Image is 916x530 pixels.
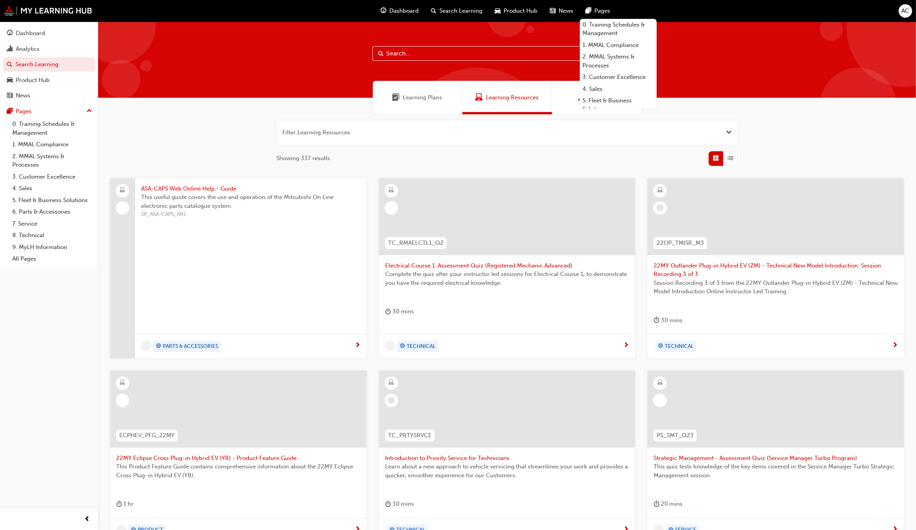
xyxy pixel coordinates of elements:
[379,178,636,358] a: TC_RMAELCTL1_QZElectrical Course 1: Assessment Quiz (Registered Mechanic Advanced)Complete the qu...
[9,218,95,230] a: 7. Service
[654,499,659,509] span: duration-icon
[580,71,657,83] a: 3. Customer Excellence
[141,193,360,210] span: This useful guide covers the use and operation of the Mitsubishi On Line electronic parts catalog...
[544,3,580,19] a: news-iconNews
[390,7,419,15] span: Dashboard
[378,49,384,58] span: Search
[902,7,909,15] span: AC
[654,316,659,325] span: duration-icon
[665,342,694,351] span: TECHNICAL
[85,515,90,524] span: prev-icon
[475,93,483,102] span: Learning Resources
[9,241,95,253] a: 9. MyLH Information
[580,3,617,19] a: pages-iconPages
[654,454,898,463] span: Strategic Management - Assessment Quiz (Service Manager Turbo Program)
[16,45,40,54] div: Analytics
[372,46,642,61] input: Search...
[7,108,13,115] span: pages-icon
[403,93,442,102] span: Learning Plans
[9,229,95,241] a: 8. Technical
[7,77,13,84] span: car-icon
[276,154,330,163] span: Showing 337 results
[385,307,414,316] div: 30 mins
[3,26,95,40] a: Dashboard
[3,42,95,56] a: Analytics
[654,462,898,480] span: This quiz tests knowledge of the key items covered in the Service Manager Turbo Strategic Managem...
[385,307,391,316] span: duration-icon
[388,431,432,440] span: TC_PRTYSRVCE
[156,341,161,351] span: target-icon
[385,499,414,509] div: 30 mins
[16,76,50,85] div: Product Hub
[425,3,489,19] a: search-iconSearch Learning
[486,93,539,102] span: Learning Resources
[7,61,12,68] span: search-icon
[713,154,719,163] span: Grid
[116,462,360,480] span: This Product Feature Guide contains comprehensive information about the 22MY Eclipse Cross Plug-i...
[4,6,92,16] img: mmal
[580,39,657,51] a: 1. MMAL Compliance
[389,378,394,388] span: learningResourceType_ELEARNING-icon
[385,499,391,509] span: duration-icon
[392,93,400,102] span: Learning Plans
[141,184,360,193] span: ASA-CAPS Web Online Help - Guide
[657,186,663,196] span: learningResourceType_ELEARNING-icon
[580,51,657,71] a: 2. MMAL Systems & Processes
[580,19,657,39] a: 0. Training Schedules & Management
[119,431,175,440] span: ECPHEV_PFG_22MY
[647,178,904,358] a: 22OP_TMISR_M322MY Outlander Plug-in Hybrid EV (ZM) - Technical New Model Introduction: Session Re...
[654,316,682,325] div: 30 mins
[9,182,95,194] a: 4. Sales
[373,81,462,114] a: Learning PlansLearning Plans
[87,106,92,116] span: up-icon
[16,91,30,100] div: News
[3,104,95,119] button: Pages
[141,210,360,219] span: SP_ASA-CAPS_AR1
[899,4,912,18] button: AC
[163,342,218,351] span: PARTS & ACCESSORIES
[440,7,483,15] span: Search Learning
[389,186,394,196] span: learningResourceType_ELEARNING-icon
[550,6,556,16] span: news-icon
[657,378,663,388] span: learningResourceType_ELEARNING-icon
[120,378,125,388] span: learningResourceType_ELEARNING-icon
[385,261,629,270] span: Electrical Course 1: Assessment Quiz (Registered Mechanic Advanced)
[495,6,501,16] span: car-icon
[16,29,45,38] div: Dashboard
[9,171,95,183] a: 3. Customer Excellence
[552,81,642,114] a: SessionsSessions
[892,342,898,349] span: next-icon
[110,178,367,358] a: ASA-CAPS Web Online Help - GuideThis useful guide covers the use and operation of the Mitsubishi ...
[504,7,538,15] span: Product Hub
[16,107,32,116] div: Pages
[657,204,664,211] span: learningRecordVerb_NONE-icon
[116,454,360,463] span: 22MY Eclipse Cross Plug-in Hybrid EV (YB) - Product Feature Guide
[586,6,592,16] span: pages-icon
[462,81,552,114] a: Learning ResourcesLearning Resources
[3,25,95,104] button: DashboardAnalyticsSearch LearningProduct HubNews
[407,342,435,351] span: TECHNICAL
[3,73,95,87] a: Product Hub
[7,46,13,53] span: chart-icon
[9,206,95,218] a: 6. Parts & Accessories
[489,3,544,19] a: car-iconProduct Hub
[580,95,657,115] a: 5. Fleet & Business Solutions
[9,139,95,150] a: 1. MMAL Compliance
[559,7,574,15] span: News
[658,341,663,351] span: target-icon
[9,253,95,265] a: All Pages
[726,128,732,137] button: Open the filter
[654,499,682,509] div: 20 mins
[654,279,898,296] span: Session Recording 3 of 3 from the 22MY Outlander Plug-in Hybrid EV (ZM) - Technical New Model Int...
[623,342,629,349] span: next-icon
[388,239,444,247] span: TC_RMAELCTL1_QZ
[3,57,95,72] a: Search Learning
[580,83,657,95] a: 4. Sales
[9,150,95,171] a: 2. MMAL Systems & Processes
[728,154,734,163] span: List
[657,431,694,440] span: PS_SMT_QZ3
[3,89,95,103] a: News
